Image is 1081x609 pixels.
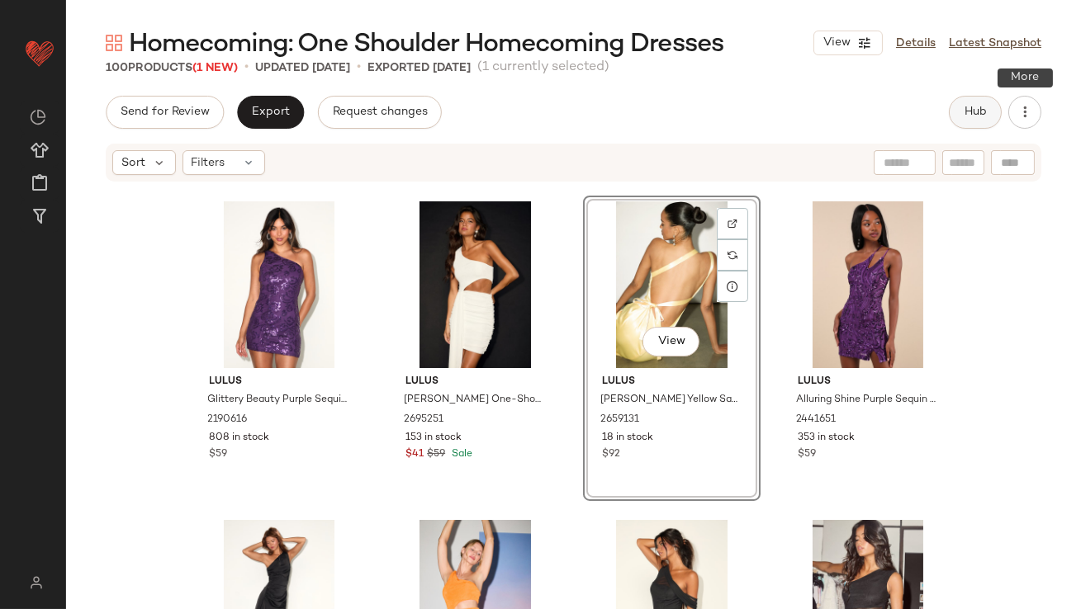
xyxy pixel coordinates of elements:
span: [PERSON_NAME] Yellow Satin One-Shoulder Midi Dress [600,393,740,408]
span: Hub [964,106,987,119]
a: Details [896,35,936,52]
span: 808 in stock [210,431,270,446]
img: 11910381_2441651.jpg [785,201,951,368]
p: Exported [DATE] [367,59,471,77]
img: 2190616_2_01_hero_Retakes_2025-07-29.jpg [197,201,363,368]
p: updated [DATE] [255,59,350,77]
span: 2190616 [208,413,248,427]
button: Send for Review [106,96,224,129]
img: svg%3e [106,35,122,51]
img: heart_red.DM2ytmEG.svg [23,36,56,69]
div: Products [106,59,238,77]
span: View [657,335,685,348]
span: Glittery Beauty Purple Sequin One-Shoulder Mini Dress [208,393,348,408]
span: 153 in stock [405,431,462,446]
span: Alluring Shine Purple Sequin One-Shoulder Mini Dress [796,393,936,408]
button: Export [237,96,304,129]
span: Lulus [798,375,937,389]
span: 2441651 [796,413,836,427]
span: Filters [192,154,225,172]
span: • [357,58,361,78]
button: Hub [949,96,1002,129]
a: Latest Snapshot [949,35,1041,52]
span: [PERSON_NAME] One-Shoulder Cutout Sash Mini Dress [404,393,543,408]
span: Sale [448,449,472,460]
span: $59 [210,447,228,462]
img: svg%3e [728,219,737,229]
button: View [813,31,883,55]
img: 2695251_01_hero_2025-07-08.jpg [392,201,558,368]
span: Lulus [210,375,349,389]
span: Request changes [332,106,428,119]
span: 2659131 [600,413,639,427]
button: Request changes [318,96,442,129]
span: Homecoming: One Shoulder Homecoming Dresses [129,28,723,61]
span: Lulus [405,375,545,389]
span: $59 [798,447,816,462]
span: 100 [106,62,128,74]
span: Export [251,106,290,119]
button: View [642,327,699,356]
img: svg%3e [30,109,46,125]
span: Send for Review [120,106,210,119]
span: (1 currently selected) [477,58,609,78]
span: 2695251 [404,413,443,427]
span: View [823,36,851,50]
span: 353 in stock [798,431,855,446]
img: 2659131_03_side.jpg [589,201,755,368]
span: Sort [121,154,145,172]
img: svg%3e [20,576,52,589]
span: $59 [427,447,445,462]
span: • [244,58,249,78]
span: (1 New) [192,62,238,74]
img: svg%3e [728,250,737,260]
span: $41 [405,447,424,462]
